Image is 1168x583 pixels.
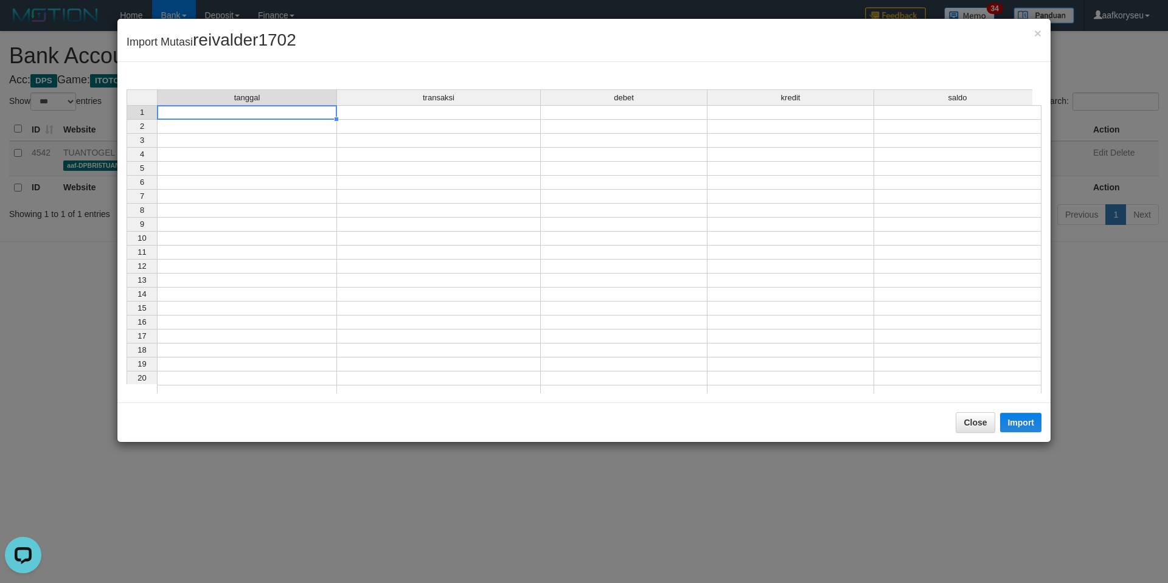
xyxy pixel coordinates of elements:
[127,36,296,48] span: Import Mutasi
[140,191,144,201] span: 7
[140,108,144,117] span: 1
[5,5,41,41] button: Open LiveChat chat widget
[140,219,144,229] span: 9
[140,136,144,145] span: 3
[234,94,260,102] span: tanggal
[137,373,146,382] span: 20
[127,89,157,105] th: Select whole grid
[140,164,144,173] span: 5
[137,233,146,243] span: 10
[614,94,634,102] span: debet
[1034,27,1041,40] button: Close
[948,94,967,102] span: saldo
[1034,26,1041,40] span: ×
[956,412,995,433] button: Close
[137,317,146,326] span: 16
[140,150,144,159] span: 4
[140,178,144,187] span: 6
[137,247,146,257] span: 11
[423,94,454,102] span: transaksi
[140,122,144,131] span: 2
[193,30,296,49] span: reivalder1702
[137,359,146,368] span: 19
[137,303,146,312] span: 15
[781,94,801,102] span: kredit
[137,331,146,340] span: 17
[137,289,146,298] span: 14
[137,345,146,354] span: 18
[137,275,146,285] span: 13
[137,261,146,271] span: 12
[1000,413,1041,432] button: Import
[140,205,144,215] span: 8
